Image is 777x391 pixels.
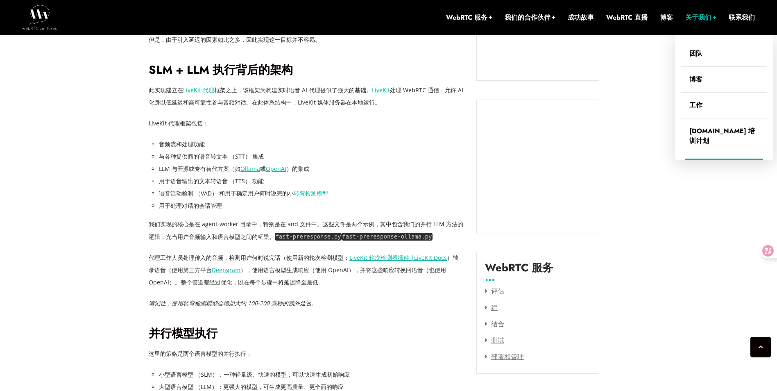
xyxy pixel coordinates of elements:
[149,348,464,360] p: 这里的策略是两个语言模型的并行执行：
[681,67,767,92] a: 博客
[485,303,498,312] a: 建
[266,165,286,173] a: OpenAI
[485,261,553,280] label: WebRTC 服务
[159,138,464,150] li: 音频流和处理功能
[505,13,555,22] a: 我们的合作伙伴
[446,13,492,22] a: WebRTC 服务
[149,84,464,109] p: 此实现建立在 框架之上，该框架为构建实时语音 AI 代理提供了强大的基础。 处理 WebRTC 通信，允许 AI 化身以低延迟和高可靠性参与音频对话。在此体系结构中，LiveKit 媒体服务器在...
[149,117,464,130] p: LiveKit 代理框架包括：
[485,319,504,328] a: 结合
[606,13,648,22] a: WebRTC 直播
[729,13,755,22] a: 联系我们
[159,200,464,212] li: 用于处理对话的会话管理
[159,175,464,187] li: 用于语音输出的文本转语音 （TTS） 功能
[159,163,464,175] li: LLM 与开源或专有替代方案（如 或 ）的集成
[685,13,716,22] a: 关于我们
[485,336,504,345] a: 测试
[149,252,464,289] p: 代理工作人员处理传入的音频，检测用户何时说完话（使用新的轮次检测模型： ）转录语音（使用第三方平台 ），使用语言模型生成响应（使用 OpenAI），并将这些响应转换回语音（也使用 OpenAI）...
[149,327,464,341] h2: 并行模型执行
[349,254,447,261] a: LiveKit 轮次检测器插件 |LiveKit Docs
[485,352,524,361] a: 部署和管理
[149,299,317,307] em: 请记住，使用转弯检测模型会增加大约 100-200 毫秒的额外延迟。
[372,86,390,94] a: LiveKit
[240,165,260,173] a: Ollama
[568,13,594,22] a: 成功故事
[159,368,464,381] li: 小型语言模型 （SLM）：一种轻量级、快速的模型，可以快速生成初始响应
[294,189,328,197] a: 转弯检测模型
[149,220,463,240] font: 我们实现的核心是在 agent-worker 目录中，特别是在 and 文件中。这些文件是两个示例，其中包含我们的并行 LLM 方法的逻辑，充当用户音频输入和语言模型之间的桥梁。
[485,108,591,225] iframe: 嵌入式 CTA
[342,233,433,241] code: fast-preresponse-ollama.py
[149,34,464,46] p: 但是，由于引入延迟的因素如此之多，因此实现这一目标并不容易。
[660,13,673,22] a: 博客
[183,86,214,94] a: LiveKit 代理
[681,118,767,154] a: [DOMAIN_NAME] 培训计划
[485,286,504,296] a: 评估
[681,41,767,66] a: 团队
[159,187,464,200] li: 语音活动检测 （VAD） 和用于确定用户何时说完的小
[149,63,464,77] h2: SLM + LLM 执行背后的架构
[159,150,464,163] li: 与各种提供商的语音转文本 （STT） 集成
[212,266,240,274] a: Deepgram
[275,233,342,241] code: fast-preresponse.py
[22,5,57,30] img: WebRTC.ventures
[681,93,767,118] a: 工作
